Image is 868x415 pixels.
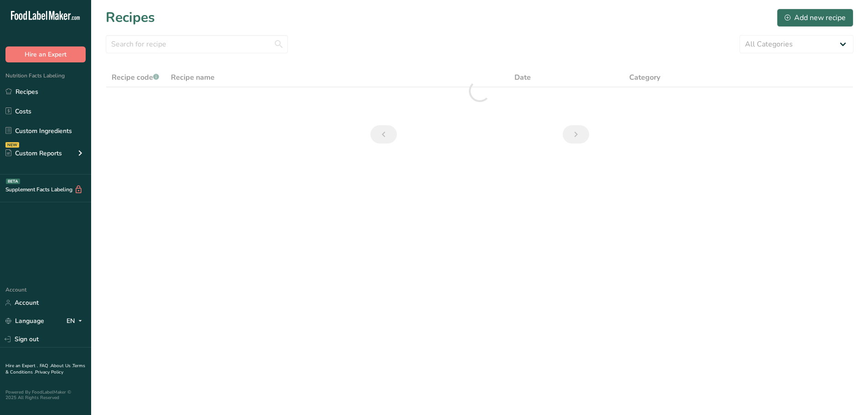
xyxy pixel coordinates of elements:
[370,125,397,143] a: Previous page
[5,142,19,148] div: NEW
[785,12,846,23] div: Add new recipe
[5,363,85,375] a: Terms & Conditions .
[5,149,62,158] div: Custom Reports
[51,363,72,369] a: About Us .
[777,9,853,27] button: Add new recipe
[106,35,288,53] input: Search for recipe
[6,179,20,184] div: BETA
[67,316,86,327] div: EN
[35,369,63,375] a: Privacy Policy
[5,313,44,329] a: Language
[40,363,51,369] a: FAQ .
[5,389,86,400] div: Powered By FoodLabelMaker © 2025 All Rights Reserved
[5,363,38,369] a: Hire an Expert .
[106,7,155,28] h1: Recipes
[5,46,86,62] button: Hire an Expert
[563,125,589,143] a: Next page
